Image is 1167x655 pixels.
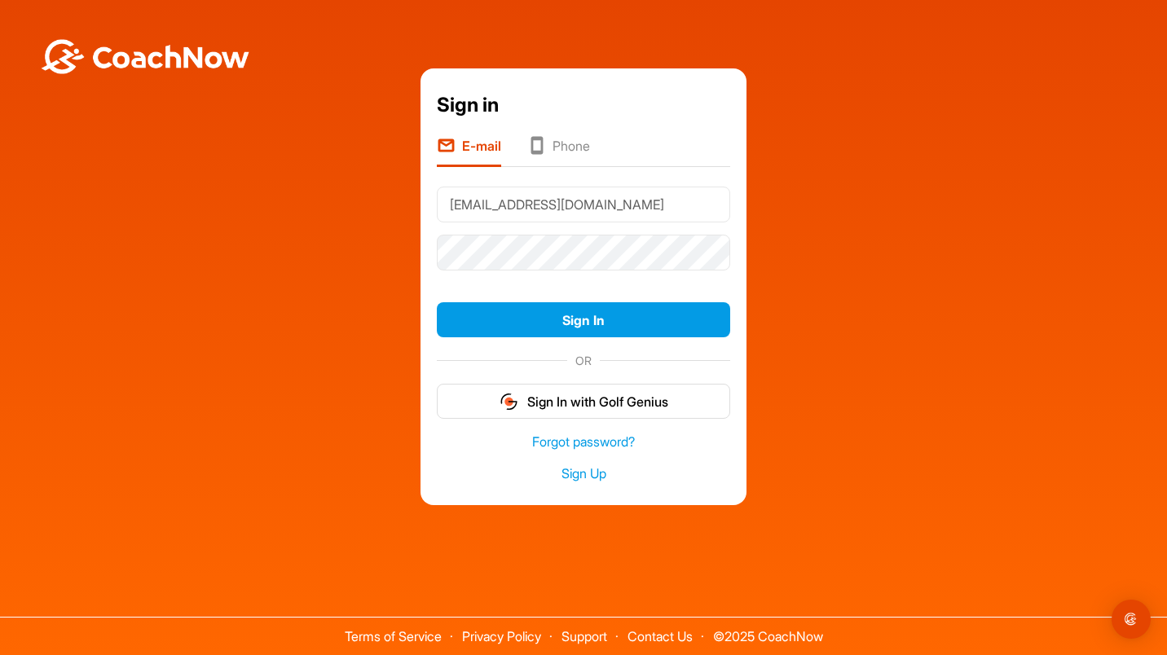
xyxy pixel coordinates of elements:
[437,302,730,337] button: Sign In
[1112,600,1151,639] div: Open Intercom Messenger
[527,136,590,167] li: Phone
[437,136,501,167] li: E-mail
[705,618,831,643] span: © 2025 CoachNow
[39,39,251,74] img: BwLJSsUCoWCh5upNqxVrqldRgqLPVwmV24tXu5FoVAoFEpwwqQ3VIfuoInZCoVCoTD4vwADAC3ZFMkVEQFDAAAAAElFTkSuQmCC
[437,384,730,419] button: Sign In with Golf Genius
[628,628,693,644] a: Contact Us
[462,628,541,644] a: Privacy Policy
[437,187,730,222] input: E-mail
[437,90,730,120] div: Sign in
[567,352,600,369] span: OR
[499,392,519,411] img: gg_logo
[345,628,442,644] a: Terms of Service
[437,433,730,451] a: Forgot password?
[561,628,607,644] a: Support
[437,464,730,483] a: Sign Up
